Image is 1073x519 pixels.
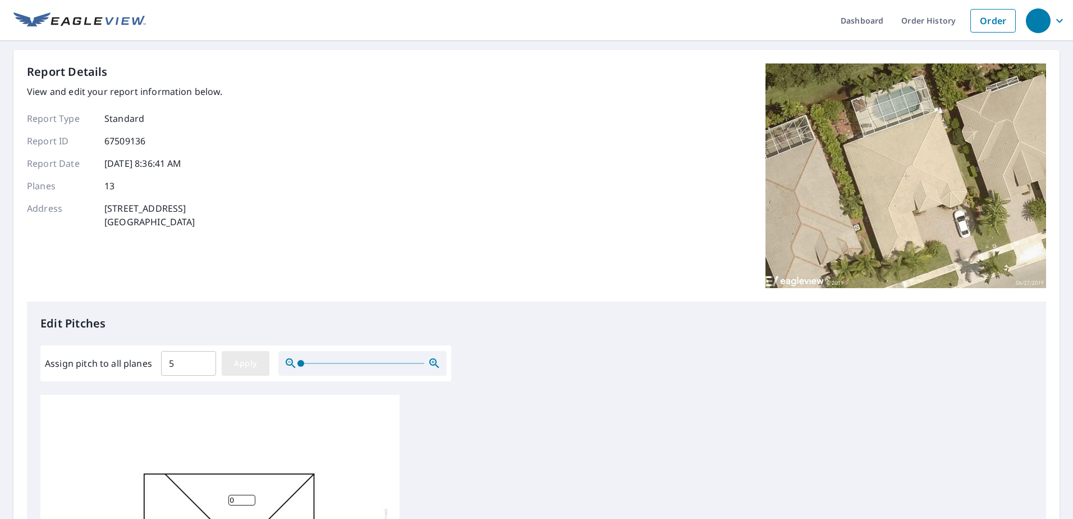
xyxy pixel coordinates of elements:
p: View and edit your report information below. [27,85,223,98]
label: Assign pitch to all planes [45,357,152,370]
p: Report Type [27,112,94,125]
p: Report Details [27,63,108,80]
img: EV Logo [13,12,146,29]
p: Address [27,202,94,229]
input: 00.0 [161,348,216,379]
p: 13 [104,179,114,193]
p: Planes [27,179,94,193]
p: [DATE] 8:36:41 AM [104,157,182,170]
p: Report ID [27,134,94,148]
img: Top image [765,63,1046,288]
p: Edit Pitches [40,315,1033,332]
p: Standard [104,112,144,125]
span: Apply [231,357,260,371]
button: Apply [222,351,269,376]
a: Order [970,9,1016,33]
p: 67509136 [104,134,145,148]
p: [STREET_ADDRESS] [GEOGRAPHIC_DATA] [104,202,195,229]
p: Report Date [27,157,94,170]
